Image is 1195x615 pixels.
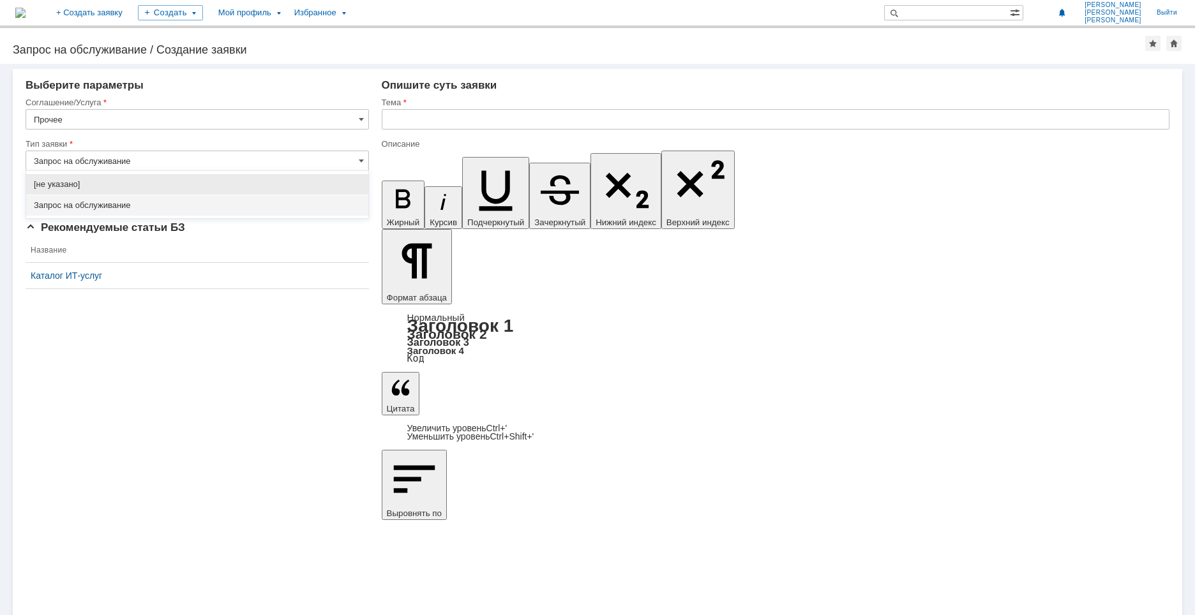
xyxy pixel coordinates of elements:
div: Формат абзаца [382,313,1169,363]
img: logo [15,8,26,18]
span: Запрос на обслуживание [34,200,361,211]
span: Цитата [387,404,415,413]
a: Каталог ИТ-услуг [31,270,364,281]
div: Описание [382,140,1167,148]
span: Выровнять по [387,508,442,518]
div: Тип заявки [26,140,366,148]
button: Зачеркнутый [529,163,590,229]
button: Жирный [382,181,425,229]
span: Рекомендуемые статьи БЗ [26,221,185,233]
span: [не указано] [34,179,361,189]
a: Заголовок 3 [407,336,469,348]
a: Decrease [407,431,534,441]
span: Формат абзаца [387,293,447,302]
button: Выровнять по [382,450,447,520]
th: Название [26,238,369,263]
a: Перейти на домашнюю страницу [15,8,26,18]
button: Цитата [382,372,420,415]
span: Расширенный поиск [1010,6,1023,18]
span: Подчеркнутый [467,218,524,227]
button: Формат абзаца [382,229,452,304]
span: Нижний индекс [596,218,656,227]
button: Верхний индекс [661,151,735,229]
span: Ctrl+' [486,423,507,433]
div: Соглашение/Услуга [26,98,366,107]
div: Создать [138,5,203,20]
a: Нормальный [407,312,465,323]
span: Жирный [387,218,420,227]
button: Подчеркнутый [462,157,529,229]
a: Заголовок 4 [407,345,464,356]
a: Код [407,353,425,364]
a: Increase [407,423,507,433]
span: Зачеркнутый [534,218,585,227]
div: Сделать домашней страницей [1166,36,1182,51]
div: Цитата [382,424,1169,441]
span: [PERSON_NAME] [1085,9,1141,17]
span: Выберите параметры [26,79,144,91]
div: Добавить в избранное [1145,36,1161,51]
span: [PERSON_NAME] [1085,1,1141,9]
span: Курсив [430,218,457,227]
div: Тема [382,98,1167,107]
a: Заголовок 1 [407,316,514,336]
button: Нижний индекс [590,153,661,229]
span: Ctrl+Shift+' [490,431,534,441]
span: [PERSON_NAME] [1085,17,1141,24]
button: Курсив [425,186,462,229]
div: Запрос на обслуживание / Создание заявки [13,43,1145,56]
span: Верхний индекс [666,218,730,227]
span: Опишите суть заявки [382,79,497,91]
a: Заголовок 2 [407,327,487,341]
